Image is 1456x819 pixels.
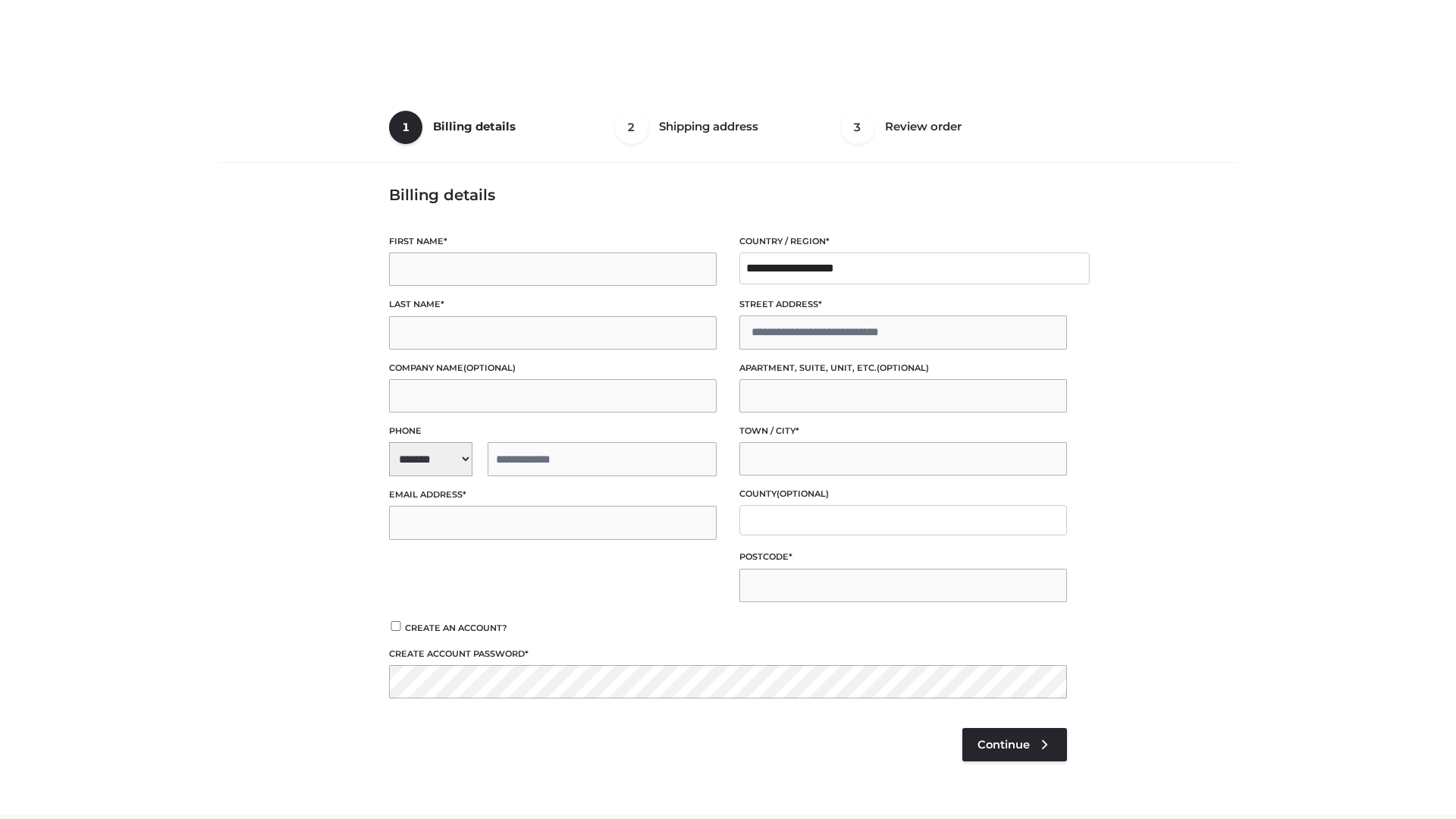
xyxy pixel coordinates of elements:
span: (optional) [463,362,516,373]
label: Last name [389,297,717,312]
input: Create an account? [389,621,403,631]
a: Continue [962,728,1067,761]
label: County [739,487,1067,501]
label: Apartment, suite, unit, etc. [739,361,1067,375]
label: Company name [389,361,717,375]
label: Country / Region [739,234,1067,249]
label: Email address [389,488,717,502]
span: Review order [885,119,962,133]
label: First name [389,234,717,249]
label: Street address [739,297,1067,312]
span: Continue [977,738,1030,752]
label: Town / City [739,424,1067,438]
span: Billing details [433,119,516,133]
span: Create an account? [405,623,507,633]
label: Phone [389,424,717,438]
h3: Billing details [389,186,1067,204]
span: (optional) [777,488,829,499]
span: 1 [389,111,422,144]
label: Create account password [389,647,1067,661]
span: Shipping address [659,119,758,133]
label: Postcode [739,550,1067,564]
span: 2 [615,111,648,144]
span: 3 [841,111,874,144]
span: (optional) [877,362,929,373]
